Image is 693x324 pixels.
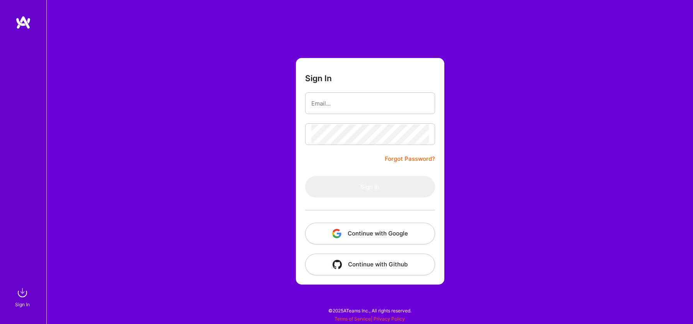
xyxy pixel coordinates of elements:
[305,254,435,275] button: Continue with Github
[311,94,429,113] input: Email...
[16,285,30,309] a: sign inSign In
[332,229,341,238] img: icon
[305,73,332,83] h3: Sign In
[335,316,405,322] span: |
[333,260,342,269] img: icon
[374,316,405,322] a: Privacy Policy
[305,176,435,198] button: Sign In
[305,223,435,244] button: Continue with Google
[46,301,693,320] div: © 2025 ATeams Inc., All rights reserved.
[15,285,30,300] img: sign in
[15,300,30,309] div: Sign In
[335,316,371,322] a: Terms of Service
[385,154,435,164] a: Forgot Password?
[15,15,31,29] img: logo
